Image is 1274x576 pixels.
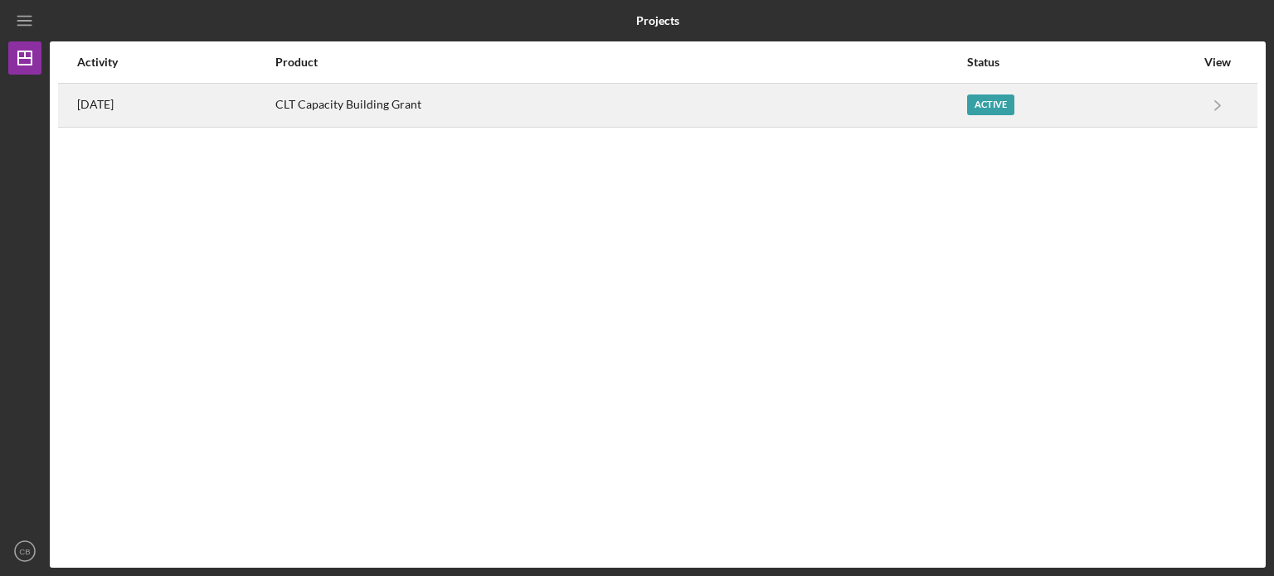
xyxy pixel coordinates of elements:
b: Projects [636,14,679,27]
div: Product [275,56,965,69]
div: CLT Capacity Building Grant [275,85,965,126]
div: Activity [77,56,274,69]
div: View [1197,56,1238,69]
button: CB [8,535,41,568]
div: Status [967,56,1195,69]
text: CB [19,547,30,556]
time: 2025-07-30 16:19 [77,98,114,111]
div: Active [967,94,1014,115]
